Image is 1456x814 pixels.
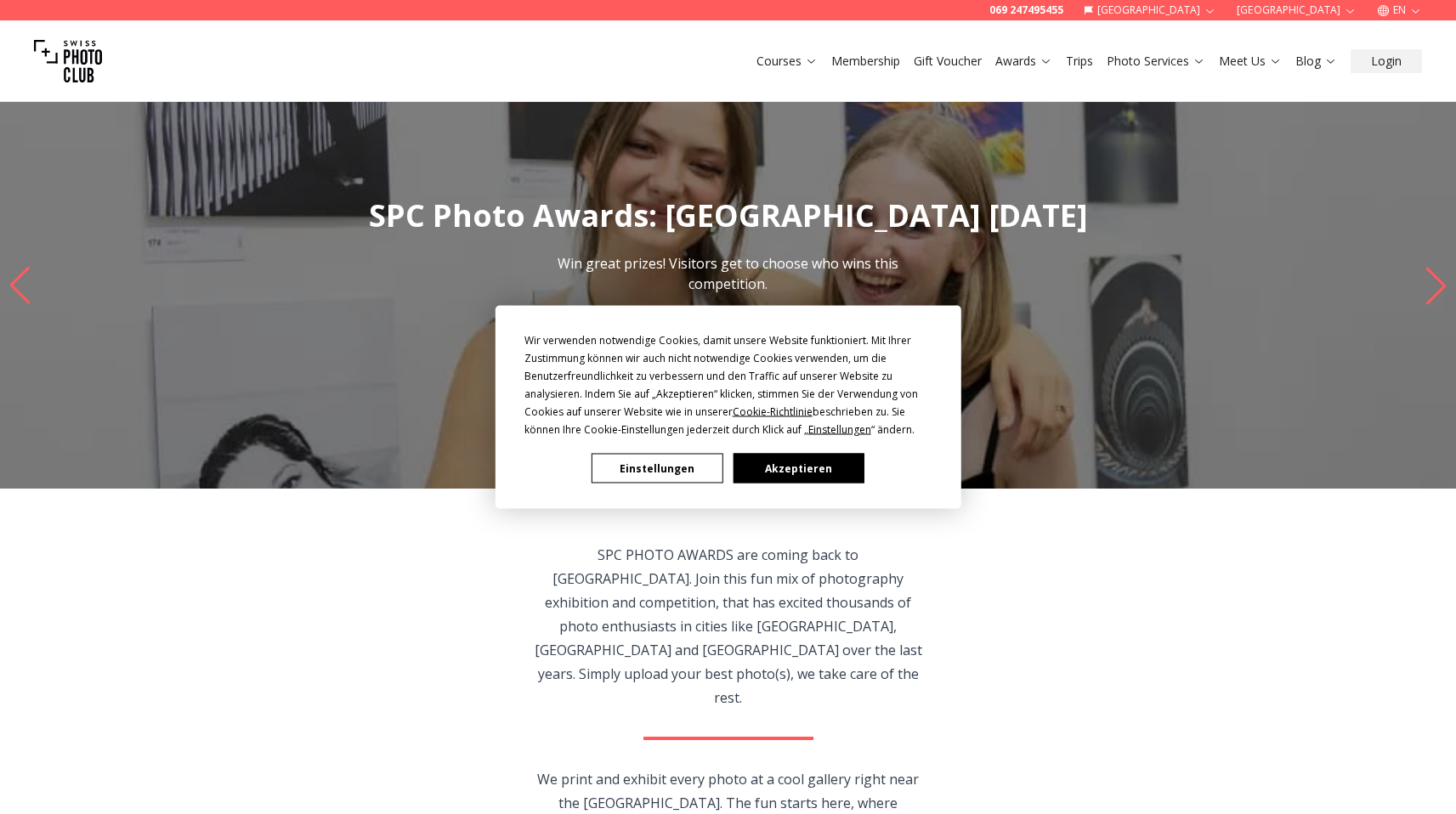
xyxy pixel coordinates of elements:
button: Einstellungen [592,454,722,483]
span: Einstellungen [808,422,871,437]
div: Wir verwenden notwendige Cookies, damit unsere Website funktioniert. Mit Ihrer Zustimmung können ... [524,331,932,438]
span: Cookie-Richtlinie [733,404,813,419]
button: Akzeptieren [733,454,864,483]
div: Cookie Consent Prompt [495,306,960,509]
